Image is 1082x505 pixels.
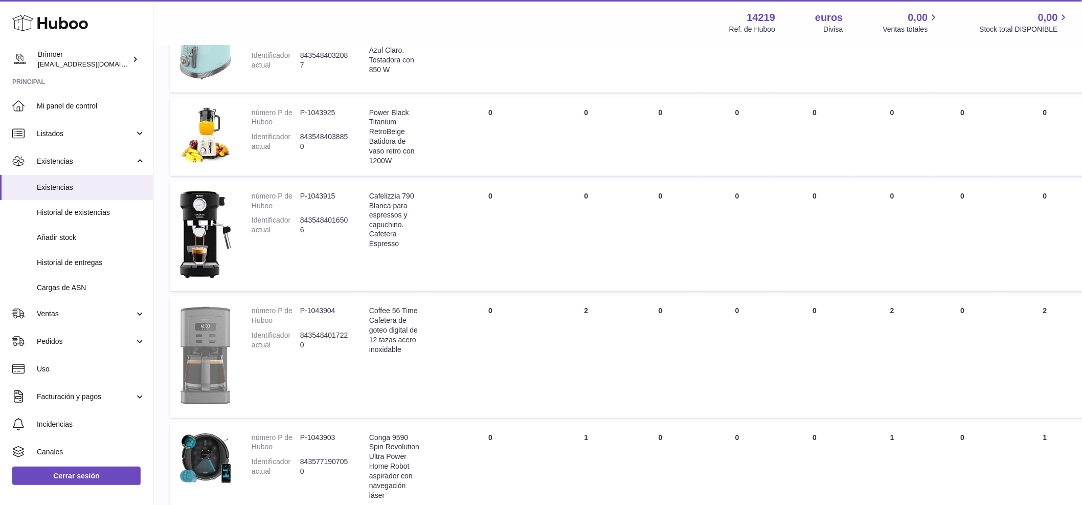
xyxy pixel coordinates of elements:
font: número P de Huboo [252,108,292,126]
font: 1 [1043,434,1047,442]
font: 0 [584,192,589,200]
font: número P de Huboo [252,192,292,210]
font: 0 [735,307,739,315]
font: 0 [488,434,492,442]
font: P-1043925 [300,108,335,117]
font: 2 [890,307,894,315]
font: 0 [890,108,894,117]
font: Conga 9590 Spin Revolution Ultra Power Home Robot aspirador con navegación láser [369,434,419,500]
font: Identificador actual [252,458,290,476]
font: Historial de entregas [37,258,102,267]
font: Ref. de Huboo [729,25,775,33]
font: 0 [584,108,589,117]
a: 0,00 Ventas totales [883,11,940,34]
font: Mi panel de control [37,102,97,110]
font: Identificador actual [252,216,290,234]
font: Canales [37,448,63,456]
font: Stock total DISPONIBLE [980,25,1058,33]
font: Incidencias [37,420,73,428]
font: Identificador actual [252,332,290,349]
font: 8435484017220 [300,332,348,349]
font: Toast&Taste 800 Vintage Azul Claro. Tostadora con 850 W [369,27,414,74]
font: 0 [961,434,965,442]
font: 0 [813,192,817,200]
font: 0 [735,192,739,200]
font: Cerrar sesión [53,472,99,480]
img: oroses@renuevo.es [12,52,28,67]
font: 8435484016506 [300,216,348,234]
font: Identificador actual [252,133,290,150]
font: número P de Huboo [252,434,292,452]
font: 0 [659,307,663,315]
font: 0,00 [908,12,928,23]
font: 0 [488,108,492,117]
font: número P de Huboo [252,307,292,325]
font: euros [815,12,843,23]
font: 0 [813,108,817,117]
font: Uso [37,365,50,373]
font: Identificador actual [252,51,290,69]
font: 8435484038850 [300,133,348,150]
font: 0 [961,192,965,200]
font: 0 [813,434,817,442]
font: 1 [584,434,589,442]
font: Divisa [824,25,843,33]
font: 0 [488,192,492,200]
font: 0 [735,434,739,442]
img: imagen del producto [180,191,231,279]
font: Principal [12,78,45,85]
img: imagen del producto [180,108,231,163]
font: Añadir stock [37,233,76,241]
font: 0 [1043,192,1047,200]
font: 8435771907050 [300,458,348,476]
font: 0 [813,307,817,315]
font: 0 [961,307,965,315]
img: imagen del producto [180,27,231,80]
font: Power Black Titanium RetroBeige Batidora de vaso retro con 1200W [369,108,415,165]
font: 0 [1043,108,1047,117]
font: [EMAIL_ADDRESS][DOMAIN_NAME] [38,60,150,68]
font: Cargas de ASN [37,283,86,292]
font: 2 [1043,307,1047,315]
font: 8435484032087 [300,51,348,69]
font: 2 [584,307,589,315]
font: Facturación y pagos [37,392,101,401]
font: Cafelizzia 790 Blanca para espressos y capuchino. Cafetera Espresso [369,192,414,248]
a: 0,00 Stock total DISPONIBLE [980,11,1070,34]
font: Ventas totales [883,25,928,33]
font: 0 [659,108,663,117]
font: Existencias [37,157,73,165]
font: 0 [659,192,663,200]
font: 0 [890,192,894,200]
font: 1 [890,434,894,442]
font: 0 [488,307,492,315]
font: Ventas [37,310,59,318]
font: Brimoer [38,50,63,58]
img: imagen del producto [180,306,231,405]
font: Pedidos [37,337,63,345]
font: Existencias [37,183,73,191]
font: Historial de existencias [37,208,110,216]
font: 0 [735,108,739,117]
font: 0 [961,108,965,117]
font: Listados [37,129,63,138]
font: 14219 [747,12,776,23]
font: P-1043915 [300,192,335,200]
img: imagen del producto [180,433,231,484]
font: 0,00 [1038,12,1058,23]
font: P-1043903 [300,434,335,442]
a: Cerrar sesión [12,467,141,485]
font: Coffee 56 Time Cafetera de goteo digital de 12 tazas acero inoxidable [369,307,418,354]
font: 0 [659,434,663,442]
font: P-1043904 [300,307,335,315]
